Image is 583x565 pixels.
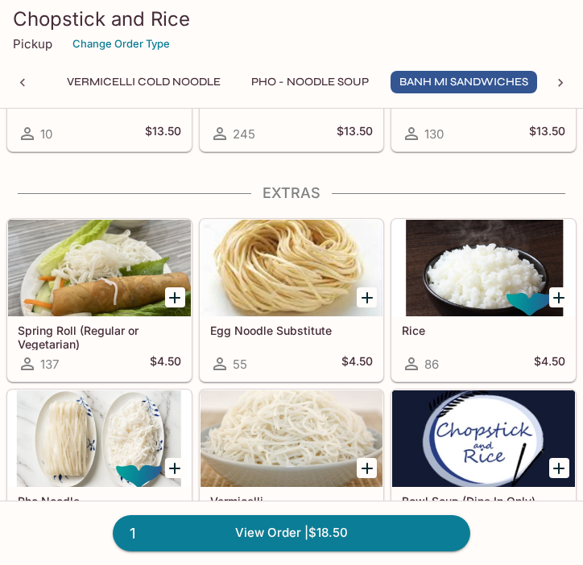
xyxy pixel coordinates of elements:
span: 137 [40,357,59,372]
div: Egg Noodle Substitute [201,220,383,316]
h5: Egg Noodle Substitute [210,324,374,337]
h5: $4.50 [534,354,565,373]
h5: $4.50 [150,354,181,373]
div: Bowl Soup (Dine In Only) [392,390,575,487]
h5: $13.50 [529,124,565,143]
button: Add Rice [549,287,569,307]
a: Pho Noodle144$4.50 [7,390,192,552]
span: 245 [233,126,255,142]
button: Add Egg Noodle Substitute [357,287,377,307]
span: 10 [40,126,52,142]
h5: Spring Roll (Regular or Vegetarian) [18,324,181,350]
h4: Extras [6,184,577,202]
h5: Rice [402,324,565,337]
div: Vermicelli [201,390,383,487]
button: Add Bowl Soup (Dine In Only) [549,458,569,478]
button: Vermicelli Cold Noodle [58,71,229,93]
span: 55 [233,357,247,372]
a: Rice86$4.50 [391,219,576,381]
button: Pho - Noodle Soup [242,71,378,93]
a: Bowl Soup (Dine In Only)2$5.50 [391,390,576,552]
a: Egg Noodle Substitute55$4.50 [200,219,384,381]
p: Pickup [13,36,52,52]
button: Add Pho Noodle [165,458,185,478]
span: 1 [120,522,145,545]
h5: Bowl Soup (Dine In Only) [402,494,565,508]
h5: Pho Noodle [18,494,181,508]
h5: $13.50 [337,124,373,143]
a: 1View Order |$18.50 [113,515,470,551]
div: Rice [392,220,575,316]
span: 130 [424,126,444,142]
h5: Vermicelli [210,494,374,508]
a: Vermicelli43$4.50 [200,390,384,552]
button: Add Spring Roll (Regular or Vegetarian) [165,287,185,307]
div: Spring Roll (Regular or Vegetarian) [8,220,191,316]
button: Banh Mi Sandwiches [391,71,537,93]
button: Change Order Type [65,31,177,56]
h3: Chopstick and Rice [13,6,570,31]
a: Spring Roll (Regular or Vegetarian)137$4.50 [7,219,192,381]
button: Add Vermicelli [357,458,377,478]
h5: $4.50 [341,354,373,373]
span: 86 [424,357,439,372]
div: Pho Noodle [8,390,191,487]
h5: $13.50 [145,124,181,143]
